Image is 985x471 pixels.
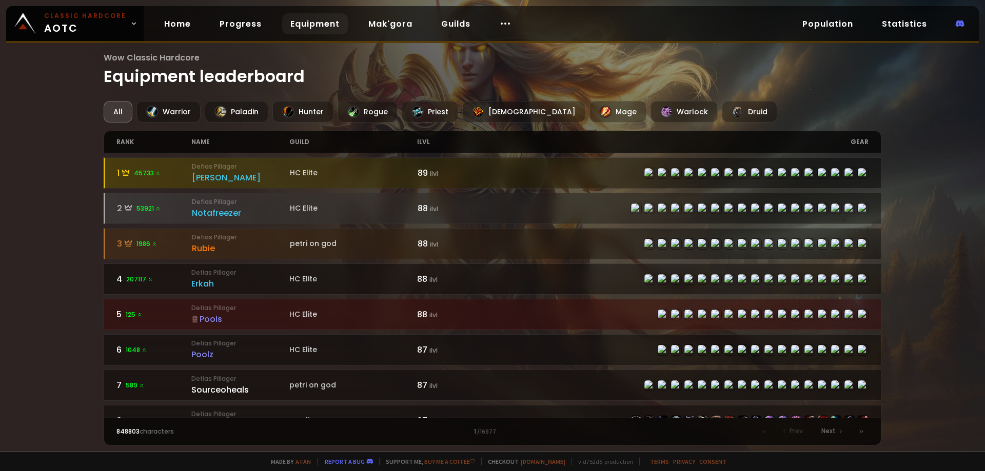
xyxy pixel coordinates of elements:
[117,202,192,215] div: 2
[191,268,289,277] small: Defias Pillager
[116,131,192,153] div: rank
[338,101,398,122] div: Rogue
[116,343,192,356] div: 6
[192,197,290,207] small: Defias Pillager
[289,274,417,284] div: HC Elite
[289,131,417,153] div: guild
[831,416,841,426] img: item-22807
[429,311,438,319] small: ilvl
[821,426,836,436] span: Next
[290,168,418,178] div: HC Elite
[6,6,144,41] a: Classic HardcoreAOTC
[858,416,868,426] img: item-22820
[430,240,438,249] small: ilvl
[481,458,565,465] span: Checkout
[104,228,882,259] a: 31986 Defias PillagerRubiepetri on god88 ilvlitem-22490item-21712item-22491item-22488item-22494it...
[191,348,289,361] div: Poolz
[116,379,192,392] div: 7
[104,193,882,224] a: 253921 Defias PillagerNotafreezerHC Elite88 ilvlitem-22498item-23057item-22983item-2575item-22496...
[874,13,935,34] a: Statistics
[417,414,493,427] div: 87
[418,167,493,179] div: 89
[794,13,861,34] a: Population
[778,416,788,426] img: item-23025
[804,416,815,426] img: item-19379
[417,343,493,356] div: 87
[589,101,646,122] div: Mage
[191,374,289,383] small: Defias Pillager
[104,157,882,189] a: 145733 Defias Pillager[PERSON_NAME]HC Elite89 ilvlitem-22498item-23057item-22499item-4335item-224...
[424,458,475,465] a: Buy me a coffee
[290,238,418,249] div: petri on god
[724,416,735,426] img: item-22500
[192,242,290,255] div: Rubie
[192,207,290,219] div: Notafreezer
[156,13,199,34] a: Home
[418,237,493,250] div: 88
[429,417,438,425] small: ilvl
[282,13,348,34] a: Equipment
[751,416,761,426] img: item-22501
[191,277,289,290] div: Erkah
[477,428,496,436] small: / 16977
[462,101,585,122] div: [DEMOGRAPHIC_DATA]
[379,458,475,465] span: Support me,
[650,458,669,465] a: Terms
[116,308,192,321] div: 5
[104,405,882,436] a: 85760 Defias PillagerHopemageHC Elite87 ilvlitem-22498item-21608item-22499item-6795item-22496item...
[572,458,633,465] span: v. d752d5 - production
[521,458,565,465] a: [DOMAIN_NAME]
[493,131,869,153] div: gear
[104,370,882,401] a: 7589 Defias PillagerSourceohealspetri on god87 ilvlitem-22514item-21712item-22515item-4336item-22...
[136,101,201,122] div: Warrior
[631,416,641,426] img: item-22498
[191,409,289,419] small: Defias Pillager
[360,13,421,34] a: Mak'gora
[818,416,828,426] img: item-22731
[191,383,289,396] div: Sourceoheals
[417,273,493,285] div: 88
[417,131,493,153] div: ilvl
[402,101,458,122] div: Priest
[116,427,140,436] span: 848803
[430,204,438,213] small: ilvl
[429,275,438,284] small: ilvl
[417,379,493,392] div: 87
[671,416,681,426] img: item-6795
[104,51,882,89] h1: Equipment leaderboard
[116,273,192,285] div: 4
[295,458,311,465] a: a fan
[272,101,333,122] div: Hunter
[289,415,417,426] div: HC Elite
[192,171,290,184] div: [PERSON_NAME]
[429,346,438,355] small: ilvl
[191,131,289,153] div: name
[430,169,438,178] small: ilvl
[192,162,290,171] small: Defias Pillager
[126,275,153,284] span: 207117
[191,313,289,325] div: Pools
[104,299,882,330] a: 5125 Defias PillagerPoolsHC Elite88 ilvlitem-22506item-22943item-22507item-22504item-22510item-22...
[191,339,289,348] small: Defias Pillager
[44,11,126,36] span: AOTC
[116,414,192,427] div: 8
[289,309,417,320] div: HC Elite
[126,310,143,319] span: 125
[211,13,270,34] a: Progress
[711,416,721,426] img: item-22497
[738,416,748,426] img: item-23021
[191,303,289,313] small: Defias Pillager
[417,308,493,321] div: 88
[429,381,438,390] small: ilvl
[289,344,417,355] div: HC Elite
[290,203,418,214] div: HC Elite
[433,13,479,34] a: Guilds
[791,416,801,426] img: item-23001
[192,233,290,242] small: Defias Pillager
[651,101,718,122] div: Warlock
[325,458,365,465] a: Report a bug
[104,263,882,295] a: 4207117 Defias PillagerErkahHC Elite88 ilvlitem-22498item-23057item-22983item-17723item-22496item...
[764,416,775,426] img: item-23237
[844,416,855,426] img: item-21597
[265,458,311,465] span: Made by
